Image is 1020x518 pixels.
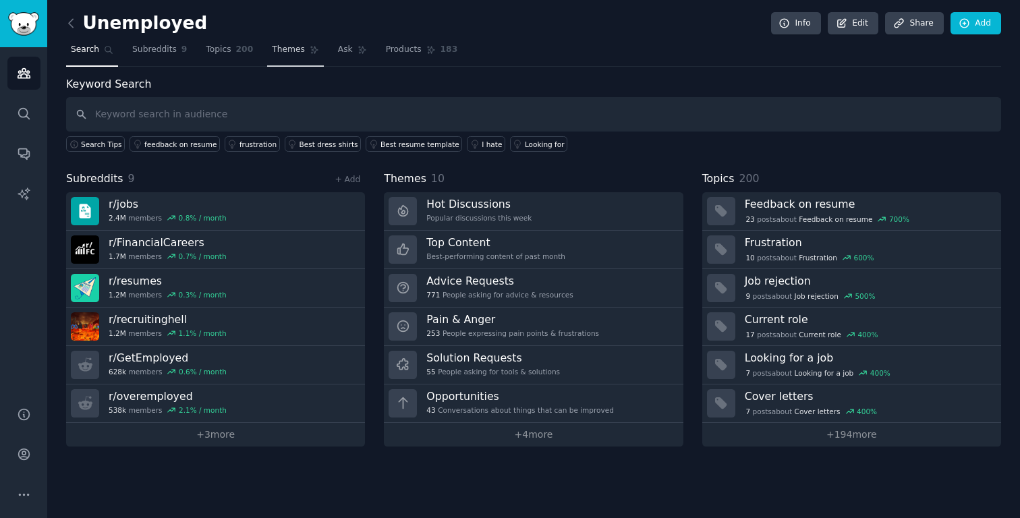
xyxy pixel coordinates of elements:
[745,214,754,224] span: 23
[702,423,1001,447] a: +194more
[381,39,462,67] a: Products183
[66,97,1001,132] input: Keyword search in audience
[426,351,560,365] h3: Solution Requests
[525,140,565,149] div: Looking for
[426,367,560,376] div: People asking for tools & solutions
[338,44,353,56] span: Ask
[384,269,683,308] a: Advice Requests771People asking for advice & resources
[66,384,365,423] a: r/overemployed538kmembers2.1% / month
[889,214,909,224] div: 700 %
[109,405,227,415] div: members
[384,171,426,188] span: Themes
[467,136,505,152] a: I hate
[426,405,435,415] span: 43
[66,346,365,384] a: r/GetEmployed628kmembers0.6% / month
[300,140,358,149] div: Best dress shirts
[109,252,126,261] span: 1.7M
[951,12,1001,35] a: Add
[745,389,992,403] h3: Cover letters
[239,140,277,149] div: frustration
[426,235,565,250] h3: Top Content
[426,405,614,415] div: Conversations about things that can be improved
[71,197,99,225] img: jobs
[384,384,683,423] a: Opportunities43Conversations about things that can be improved
[745,291,750,301] span: 9
[130,136,220,152] a: feedback on resume
[66,13,207,34] h2: Unemployed
[380,140,459,149] div: Best resume template
[482,140,502,149] div: I hate
[285,136,362,152] a: Best dress shirts
[384,346,683,384] a: Solution Requests55People asking for tools & solutions
[8,12,39,36] img: GummySearch logo
[745,367,892,379] div: post s about
[857,407,877,416] div: 400 %
[510,136,567,152] a: Looking for
[441,44,458,56] span: 183
[81,140,122,149] span: Search Tips
[66,308,365,346] a: r/recruitinghell1.2Mmembers1.1% / month
[128,39,192,67] a: Subreddits9
[109,405,126,415] span: 538k
[267,39,324,67] a: Themes
[870,368,890,378] div: 400 %
[386,44,422,56] span: Products
[771,12,821,35] a: Info
[795,407,841,416] span: Cover letters
[431,172,445,185] span: 10
[71,274,99,302] img: resumes
[426,290,573,299] div: People asking for advice & resources
[702,269,1001,308] a: Job rejection9postsaboutJob rejection500%
[109,312,227,326] h3: r/ recruitinghell
[66,171,123,188] span: Subreddits
[739,172,759,185] span: 200
[426,389,614,403] h3: Opportunities
[109,274,227,288] h3: r/ resumes
[66,269,365,308] a: r/resumes1.2Mmembers0.3% / month
[109,235,227,250] h3: r/ FinancialCareers
[179,213,227,223] div: 0.8 % / month
[109,290,227,299] div: members
[426,367,435,376] span: 55
[201,39,258,67] a: Topics200
[745,330,754,339] span: 17
[745,328,880,341] div: post s about
[109,351,227,365] h3: r/ GetEmployed
[225,136,280,152] a: frustration
[181,44,188,56] span: 9
[426,274,573,288] h3: Advice Requests
[857,330,878,339] div: 400 %
[66,78,151,90] label: Keyword Search
[335,175,360,184] a: + Add
[109,213,126,223] span: 2.4M
[745,405,878,418] div: post s about
[71,312,99,341] img: recruitinghell
[272,44,305,56] span: Themes
[109,328,227,338] div: members
[828,12,878,35] a: Edit
[702,308,1001,346] a: Current role17postsaboutCurrent role400%
[71,44,99,56] span: Search
[745,351,992,365] h3: Looking for a job
[702,346,1001,384] a: Looking for a job7postsaboutLooking for a job400%
[745,252,876,264] div: post s about
[853,253,874,262] div: 600 %
[366,136,462,152] a: Best resume template
[179,328,227,338] div: 1.1 % / month
[799,214,872,224] span: Feedback on resume
[144,140,217,149] div: feedback on resume
[745,213,911,225] div: post s about
[128,172,135,185] span: 9
[109,213,227,223] div: members
[745,407,750,416] span: 7
[702,171,735,188] span: Topics
[799,253,837,262] span: Frustration
[426,197,532,211] h3: Hot Discussions
[885,12,943,35] a: Share
[384,423,683,447] a: +4more
[66,423,365,447] a: +3more
[109,290,126,299] span: 1.2M
[702,384,1001,423] a: Cover letters7postsaboutCover letters400%
[745,197,992,211] h3: Feedback on resume
[702,192,1001,231] a: Feedback on resume23postsaboutFeedback on resume700%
